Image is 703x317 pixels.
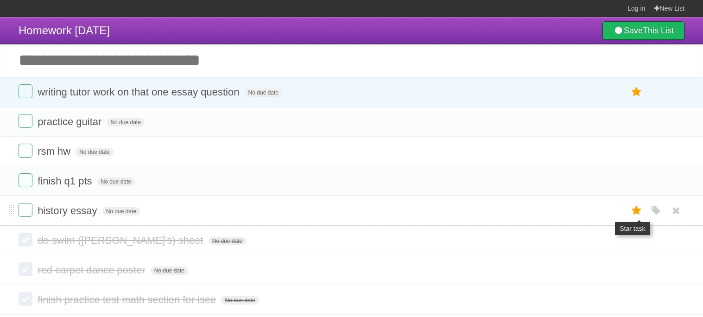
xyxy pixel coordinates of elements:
label: Star task [628,84,646,100]
label: Done [19,144,32,158]
span: red carpet dance poster [38,264,147,276]
span: history essay [38,205,99,216]
span: No due date [76,148,113,156]
span: Homework [DATE] [19,24,110,37]
label: Done [19,84,32,98]
label: Star task [628,203,646,218]
span: finish q1 pts [38,175,94,187]
span: finish practice test math section for isee [38,294,218,305]
label: Done [19,203,32,217]
span: No due date [245,89,282,97]
span: practice guitar [38,116,104,127]
b: This List [643,26,674,35]
label: Done [19,262,32,276]
span: writing tutor work on that one essay question [38,86,241,98]
label: Done [19,233,32,247]
a: SaveThis List [602,21,684,40]
label: Done [19,173,32,187]
span: rsm hw [38,146,73,157]
span: No due date [102,207,140,216]
span: No due date [151,266,188,275]
span: No due date [209,237,246,245]
span: do swim ([PERSON_NAME]'s) sheet [38,235,206,246]
span: No due date [221,296,259,304]
span: No due date [107,118,144,127]
span: No due date [97,178,135,186]
label: Done [19,114,32,128]
label: Done [19,292,32,306]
